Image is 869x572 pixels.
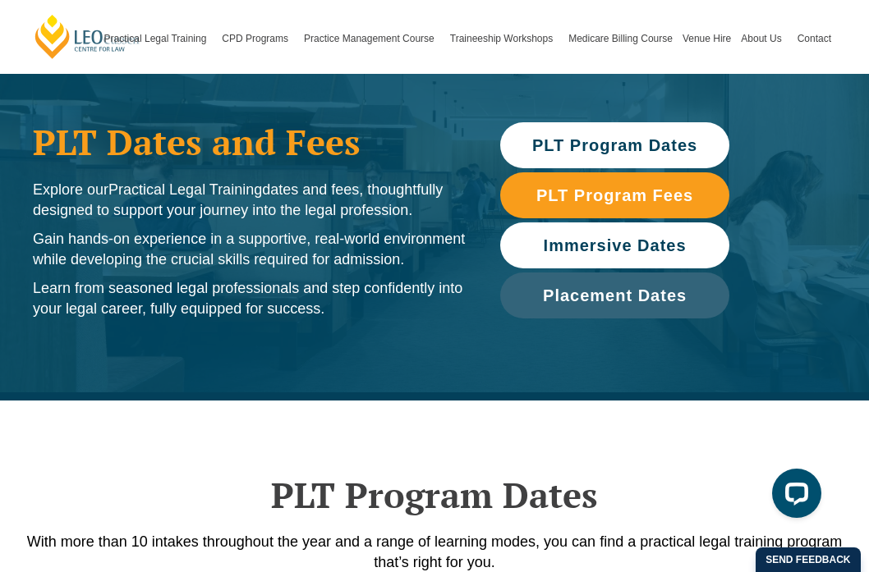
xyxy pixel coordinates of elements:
a: PLT Program Dates [500,122,729,168]
span: Placement Dates [543,287,687,304]
a: Practice Management Course [299,3,445,74]
h1: PLT Dates and Fees [33,121,467,162]
a: Venue Hire [678,3,736,74]
a: [PERSON_NAME] Centre for Law [33,13,142,60]
a: Placement Dates [500,272,729,318]
a: Contact [793,3,836,74]
span: Practical Legal Training [108,181,262,198]
p: Explore our dates and fees, thoughtfully designed to support your journey into the legal profession. [33,180,467,221]
a: Practical Legal Training [99,3,218,74]
a: PLT Program Fees [500,172,729,218]
a: Traineeship Workshops [445,3,563,74]
a: CPD Programs [217,3,299,74]
span: Immersive Dates [544,237,687,254]
h2: PLT Program Dates [16,474,853,515]
a: About Us [736,3,792,74]
span: PLT Program Fees [536,187,693,204]
span: PLT Program Dates [532,137,697,153]
iframe: LiveChat chat widget [759,462,828,531]
p: Learn from seasoned legal professionals and step confidently into your legal career, fully equipp... [33,278,467,319]
a: Medicare Billing Course [563,3,678,74]
a: Immersive Dates [500,222,729,268]
p: Gain hands-on experience in a supportive, real-world environment while developing the crucial ski... [33,229,467,270]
